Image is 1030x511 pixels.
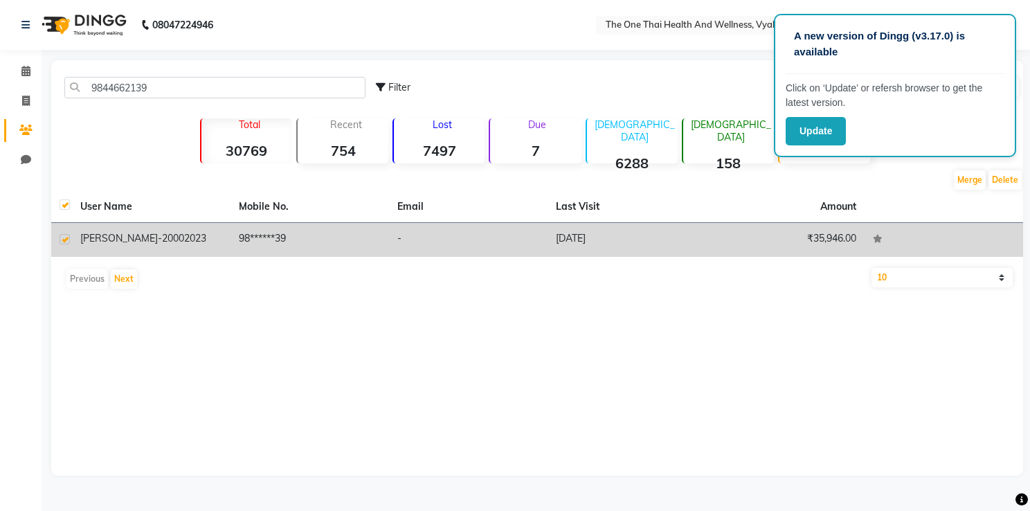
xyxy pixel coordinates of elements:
p: A new version of Dingg (v3.17.0) is available [794,28,996,60]
input: Search by Name/Mobile/Email/Code [64,77,365,98]
th: Mobile No. [231,191,389,223]
button: Next [111,269,137,289]
strong: 158 [683,154,774,172]
th: User Name [72,191,231,223]
th: Last Visit [548,191,706,223]
p: Due [493,118,581,131]
th: Amount [812,191,865,222]
th: Email [389,191,548,223]
img: logo [35,6,130,44]
button: Update [786,117,846,145]
button: Delete [988,170,1022,190]
span: Filter [388,81,410,93]
p: Lost [399,118,485,131]
strong: 30769 [201,142,292,159]
td: [DATE] [548,223,706,257]
p: Recent [303,118,388,131]
strong: 6288 [587,154,678,172]
td: - [389,223,548,257]
span: 2023 [184,232,206,244]
strong: 7497 [394,142,485,159]
strong: 754 [298,142,388,159]
p: [DEMOGRAPHIC_DATA] [689,118,774,143]
p: Total [207,118,292,131]
td: ₹35,946.00 [706,223,865,257]
b: 08047224946 [152,6,213,44]
button: Merge [954,170,986,190]
p: Click on ‘Update’ or refersh browser to get the latest version. [786,81,1004,110]
span: [PERSON_NAME]-2000 [80,232,184,244]
p: [DEMOGRAPHIC_DATA] [593,118,678,143]
strong: 7 [490,142,581,159]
